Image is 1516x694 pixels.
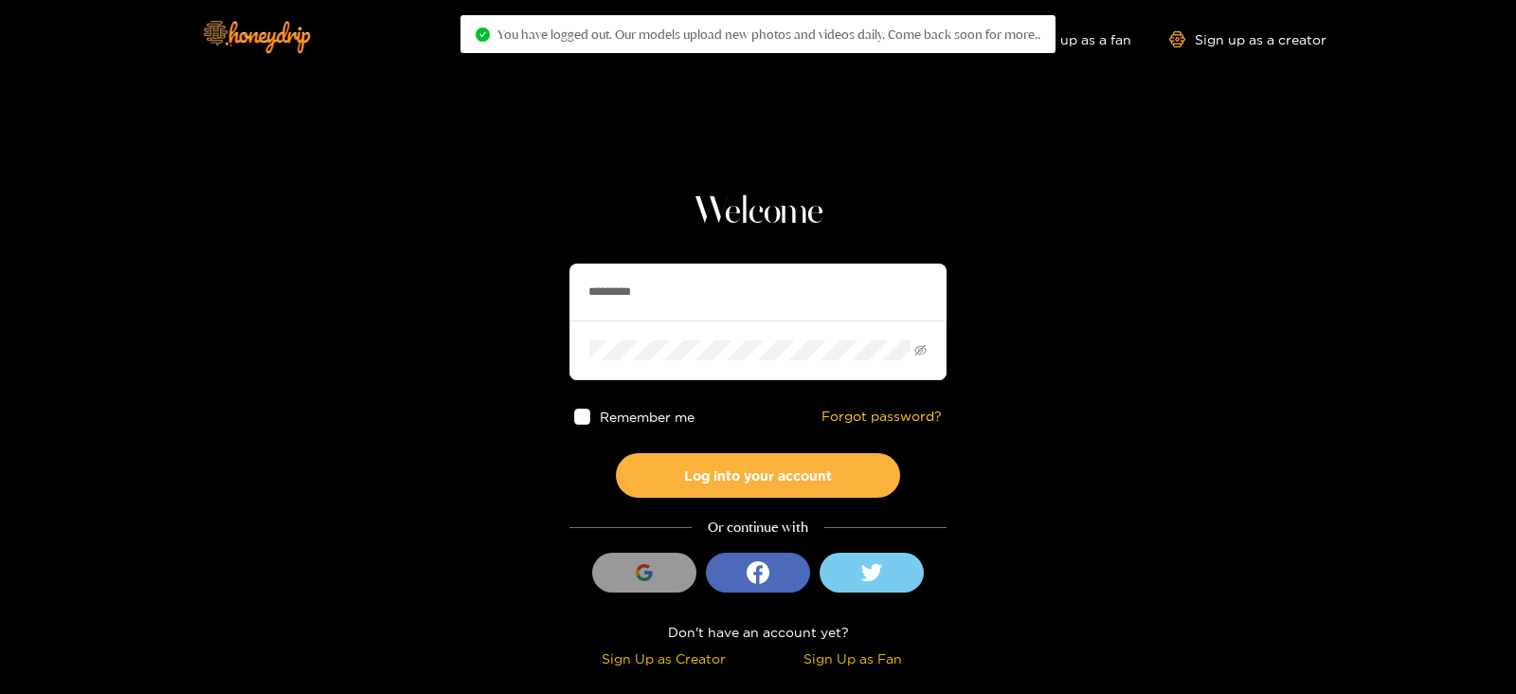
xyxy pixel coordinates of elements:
[569,190,947,235] h1: Welcome
[1169,31,1326,47] a: Sign up as a creator
[569,517,947,539] div: Or continue with
[574,648,753,669] div: Sign Up as Creator
[616,453,900,498] button: Log into your account
[821,409,942,425] a: Forgot password?
[1002,31,1131,47] a: Sign up as a fan
[476,27,490,42] span: check-circle
[569,621,947,643] div: Don't have an account yet?
[600,410,695,424] span: Remember me
[914,344,927,356] span: eye-invisible
[763,648,942,669] div: Sign Up as Fan
[497,27,1040,42] span: You have logged out. Our models upload new photos and videos daily. Come back soon for more..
